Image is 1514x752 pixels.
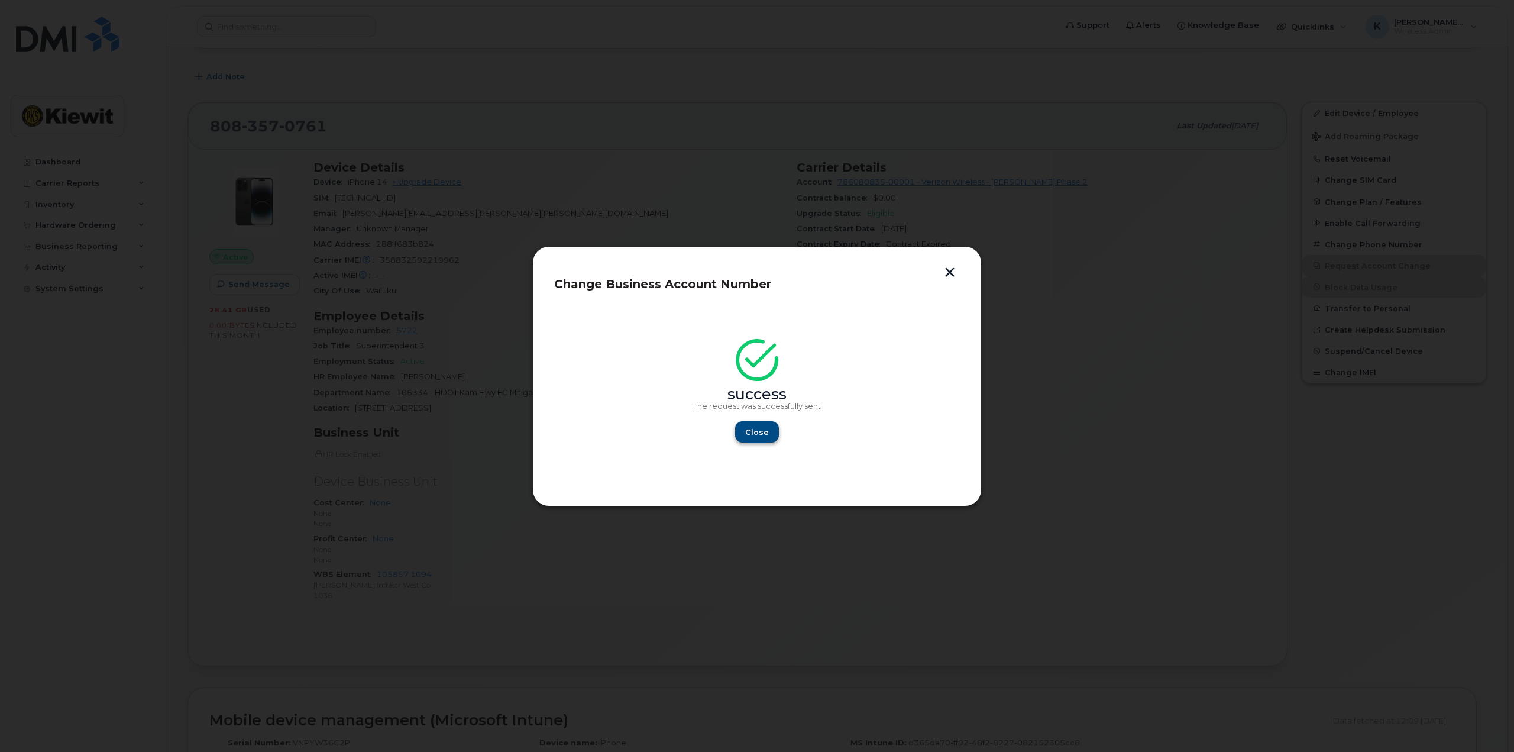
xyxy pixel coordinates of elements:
span: Close [745,427,769,438]
span: Change Business Account Number [554,277,771,291]
p: The request was successfully sent [572,402,942,411]
div: success [572,390,942,399]
iframe: Messenger Launcher [1463,701,1505,743]
button: Close [735,421,779,443]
